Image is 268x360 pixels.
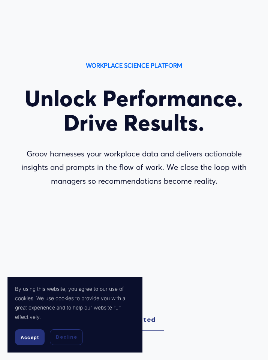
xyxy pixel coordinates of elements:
p: By using this website, you agree to our use of cookies. We use cookies to provide you with a grea... [15,284,135,322]
button: Decline [50,329,83,345]
span: Decline [56,334,77,341]
button: Accept [15,329,45,345]
span: Accept [21,335,39,340]
section: Cookie banner [7,277,142,353]
p: Groov harnesses your workplace data and delivers actionable insights and prompts in the flow of w... [16,147,252,188]
strong: WORKPLACE SCIENCE PLATFORM [86,62,182,69]
h1: Unlock Performance. Drive Results. [16,86,252,135]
